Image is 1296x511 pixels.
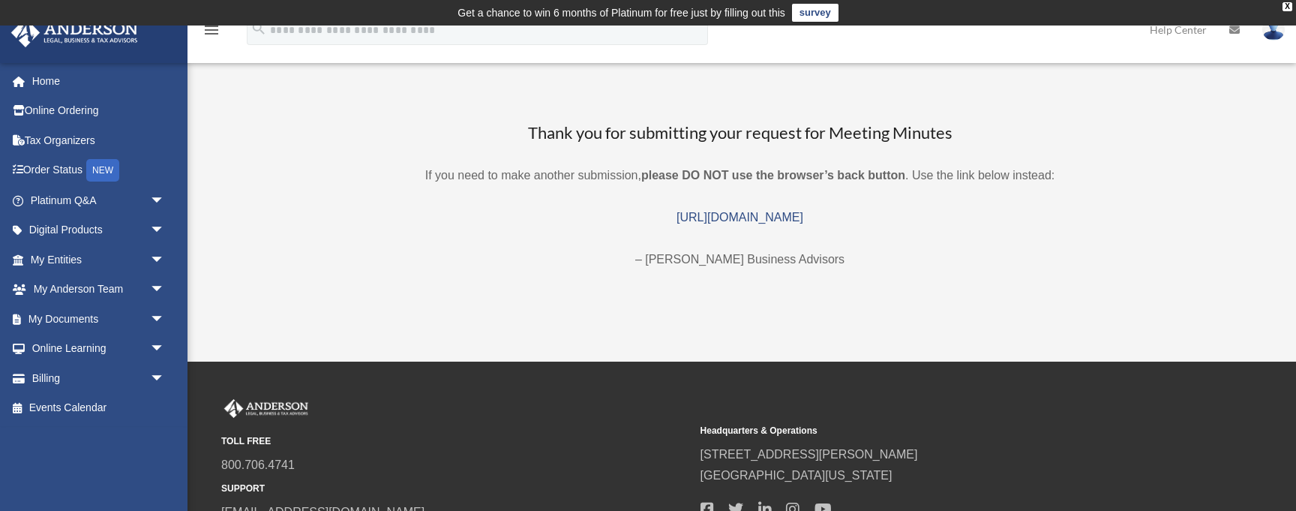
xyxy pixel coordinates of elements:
div: close [1282,2,1292,11]
p: If you need to make another submission, . Use the link below instead: [202,165,1277,186]
a: My Entitiesarrow_drop_down [10,245,187,275]
a: Tax Organizers [10,125,187,155]
i: menu [202,21,220,39]
h3: Thank you for submitting your request for Meeting Minutes [202,122,1277,145]
a: 800.706.4741 [221,458,295,471]
a: [STREET_ADDRESS][PERSON_NAME] [700,448,918,461]
a: survey [792,4,838,22]
b: please DO NOT use the browser’s back button [641,169,905,182]
a: menu [202,26,220,39]
img: Anderson Advisors Platinum Portal [221,399,311,419]
a: Events Calendar [10,393,187,423]
a: My Anderson Teamarrow_drop_down [10,275,187,305]
span: arrow_drop_down [150,304,180,335]
small: TOLL FREE [221,434,690,449]
a: Digital Productsarrow_drop_down [10,215,187,245]
span: arrow_drop_down [150,245,180,275]
span: arrow_drop_down [150,275,180,305]
a: [GEOGRAPHIC_DATA][US_STATE] [700,469,892,482]
img: Anderson Advisors Platinum Portal [7,18,142,47]
p: – [PERSON_NAME] Business Advisors [202,249,1277,270]
a: [URL][DOMAIN_NAME] [676,211,803,224]
a: Online Ordering [10,96,187,126]
span: arrow_drop_down [150,215,180,246]
div: Get a chance to win 6 months of Platinum for free just by filling out this [457,4,785,22]
small: SUPPORT [221,481,690,497]
img: User Pic [1262,19,1285,41]
span: arrow_drop_down [150,334,180,365]
div: NEW [86,159,119,182]
i: search [250,20,267,37]
a: Home [10,66,187,96]
a: Platinum Q&Aarrow_drop_down [10,185,187,215]
a: Order StatusNEW [10,155,187,186]
small: Headquarters & Operations [700,423,1169,439]
span: arrow_drop_down [150,363,180,394]
a: Billingarrow_drop_down [10,363,187,393]
a: My Documentsarrow_drop_down [10,304,187,334]
span: arrow_drop_down [150,185,180,216]
a: Online Learningarrow_drop_down [10,334,187,364]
